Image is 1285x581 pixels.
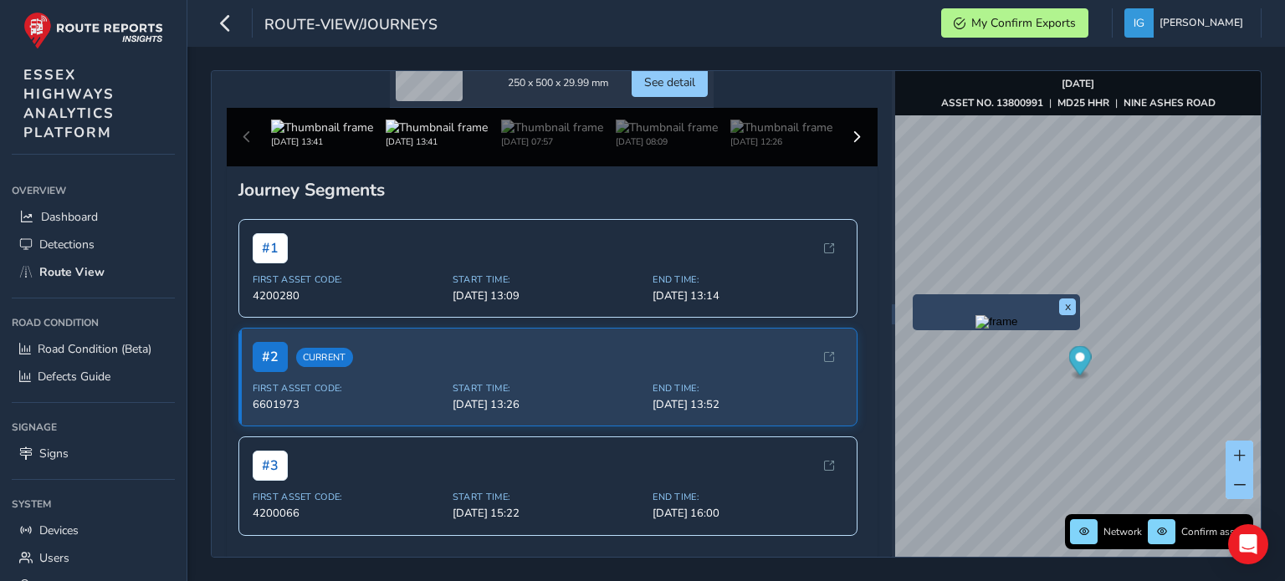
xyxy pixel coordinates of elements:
img: Thumbnail frame [271,120,373,135]
span: Confirm assets [1181,525,1248,538]
div: Road Condition [12,310,175,335]
span: ESSEX HIGHWAYS ANALYTICS PLATFORM [23,65,115,142]
span: 6601973 [253,397,443,412]
div: Signage [12,415,175,440]
div: | | [941,96,1216,110]
span: First Asset Code: [253,491,443,503]
span: See detail [644,74,695,90]
span: # 2 [253,342,288,372]
div: Journey Segments [238,178,866,201]
a: Route View [12,258,175,286]
button: [PERSON_NAME] [1124,8,1249,38]
span: [DATE] 13:09 [453,288,642,303]
a: Users [12,544,175,572]
span: 4200066 [253,506,443,521]
span: Defects Guide [38,369,110,385]
strong: ASSET NO. 13800991 [941,96,1043,110]
strong: [DATE] [1062,77,1094,90]
span: route-view/journeys [264,14,438,38]
span: First Asset Code: [253,382,443,395]
span: [PERSON_NAME] [1160,8,1243,38]
span: [DATE] 13:14 [653,288,842,303]
span: Current [296,348,353,367]
span: End Time: [653,273,842,286]
span: # 3 [253,451,288,481]
img: Thumbnail frame [616,120,718,135]
span: # 1 [253,233,288,263]
span: [DATE] 13:52 [653,397,842,412]
span: [DATE] 13:26 [453,397,642,412]
strong: NINE ASHES ROAD [1124,96,1216,110]
div: [DATE] 08:09 [616,135,718,148]
div: Map marker [1069,346,1092,380]
span: Road Condition (Beta) [38,341,151,357]
span: Devices [39,522,79,538]
button: My Confirm Exports [941,8,1088,38]
img: diamond-layout [1124,8,1154,38]
a: Signs [12,440,175,467]
img: rr logo [23,12,163,49]
div: Overview [12,178,175,203]
a: Devices [12,517,175,544]
span: End Time: [653,382,842,395]
img: Thumbnail frame [386,120,488,135]
span: My Confirm Exports [971,15,1076,31]
span: Start Time: [453,491,642,503]
span: Start Time: [453,273,642,286]
span: [DATE] 16:00 [653,506,842,521]
a: Road Condition (Beta) [12,335,175,363]
div: [DATE] 13:41 [386,135,488,148]
div: [DATE] 12:26 [730,135,832,148]
div: [DATE] 13:41 [271,135,373,148]
span: Network [1103,525,1142,538]
button: See detail [632,68,708,97]
img: Thumbnail frame [501,120,603,135]
img: frame [975,315,1017,329]
button: x [1059,298,1076,315]
a: Defects Guide [12,363,175,390]
td: 250 x 500 x 29.99 mm [502,58,614,108]
span: Dashboard [41,209,98,225]
div: System [12,492,175,517]
span: Detections [39,237,95,252]
div: [DATE] 07:57 [501,135,603,148]
button: Preview frame [917,315,1076,326]
span: First Asset Code: [253,273,443,286]
a: Detections [12,231,175,258]
a: Dashboard [12,203,175,231]
div: Open Intercom Messenger [1228,524,1268,564]
span: End Time: [653,491,842,503]
span: 4200280 [253,288,443,303]
strong: MD25 HHR [1057,96,1109,110]
span: Start Time: [453,382,642,395]
span: Route View [39,264,105,280]
span: Signs [39,446,69,461]
img: Thumbnail frame [730,120,832,135]
span: Users [39,550,69,566]
span: [DATE] 15:22 [453,506,642,521]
